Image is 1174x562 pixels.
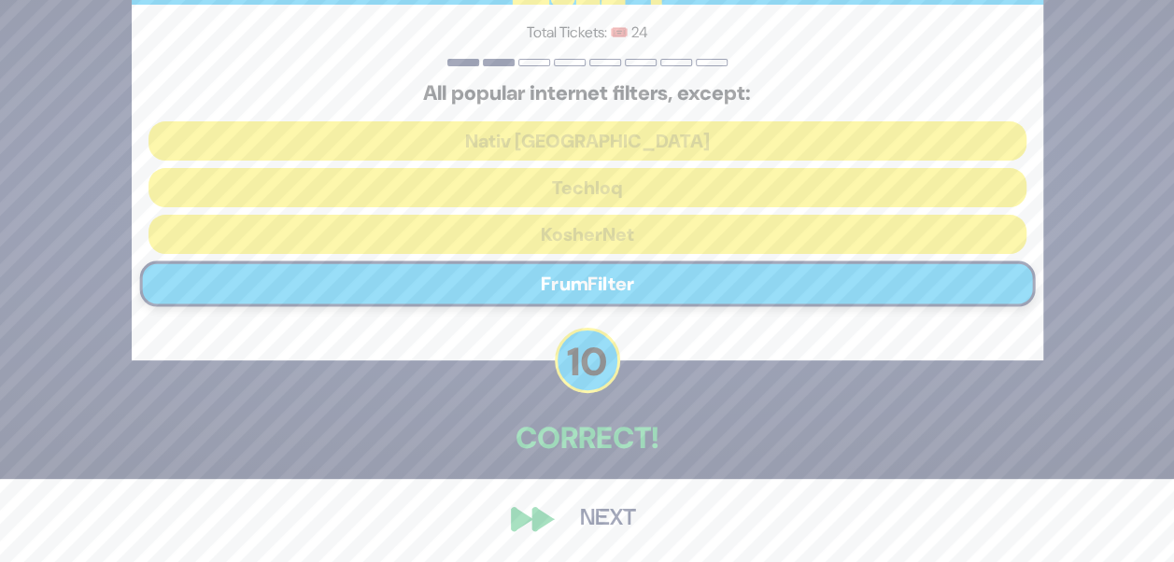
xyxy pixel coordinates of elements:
p: 10 [555,328,620,393]
p: Total Tickets: 🎟️ 24 [149,21,1026,44]
button: Nativ [GEOGRAPHIC_DATA] [149,121,1026,161]
button: Next [554,498,662,541]
p: Correct! [132,415,1043,460]
h5: All popular internet filters, except: [149,81,1026,105]
button: KosherNet [149,215,1026,254]
button: Techloq [149,168,1026,207]
button: FrumFilter [139,260,1035,306]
